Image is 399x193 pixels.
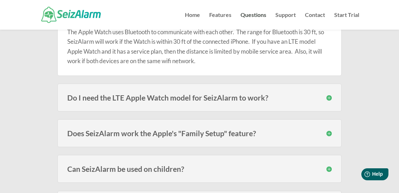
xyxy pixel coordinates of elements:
a: Support [275,12,296,30]
p: The Apple Watch uses Bluetooth to communicate with each other. The range for Bluetooth is 30 ft, ... [67,27,331,66]
a: Questions [241,12,266,30]
a: Features [209,12,231,30]
iframe: Help widget launcher [336,165,391,185]
h3: Does SeizAlarm work the Apple's "Family Setup" feature? [67,129,331,137]
a: Start Trial [334,12,359,30]
h3: Do I need the LTE Apple Watch model for SeizAlarm to work? [67,94,331,101]
a: Home [185,12,200,30]
img: SeizAlarm [41,7,101,23]
a: Contact [305,12,325,30]
h3: Can SeizAlarm be used on children? [67,165,331,173]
